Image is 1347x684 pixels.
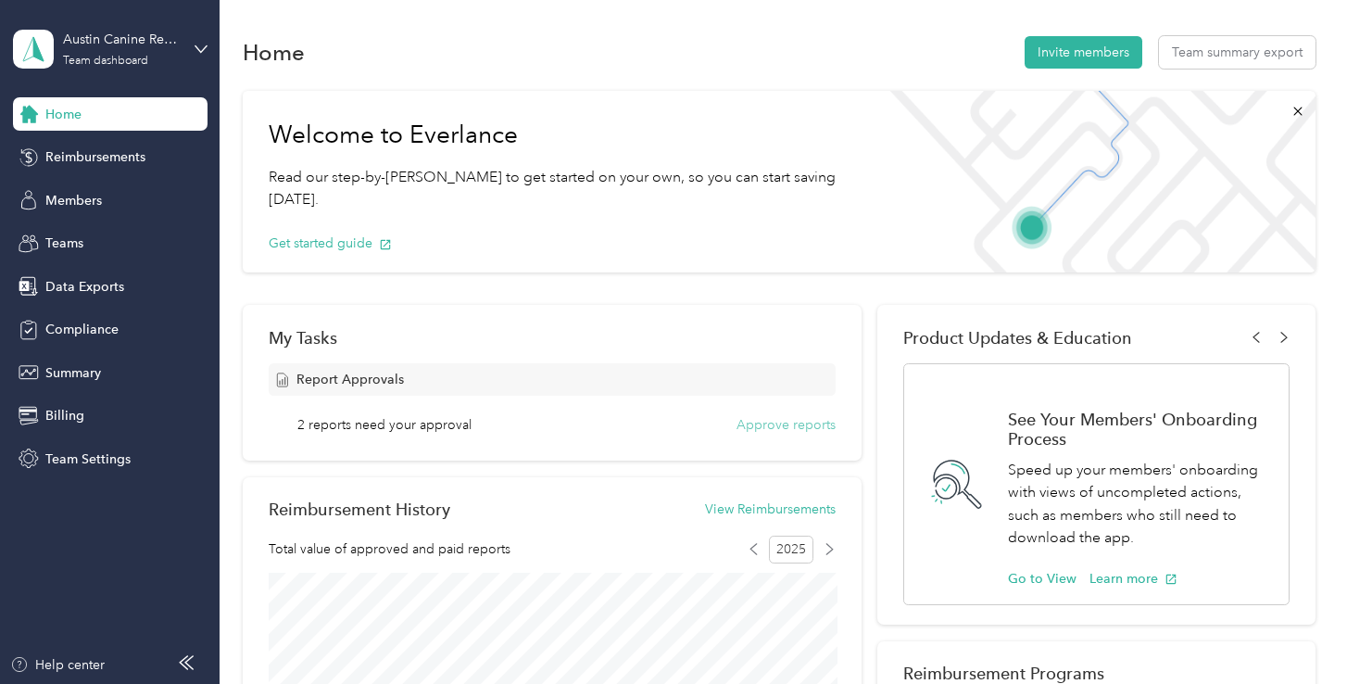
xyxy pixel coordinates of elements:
[45,191,102,210] span: Members
[736,415,836,435] button: Approve reports
[45,147,145,167] span: Reimbursements
[903,328,1132,348] span: Product Updates & Education
[45,406,84,425] span: Billing
[63,56,148,67] div: Team dashboard
[269,234,392,253] button: Get started guide
[45,234,83,253] span: Teams
[269,120,847,150] h1: Welcome to Everlance
[1025,36,1142,69] button: Invite members
[269,328,836,348] div: My Tasks
[269,166,847,211] p: Read our step-by-[PERSON_NAME] to get started on your own, so you can start saving [DATE].
[1089,569,1177,589] button: Learn more
[45,363,101,383] span: Summary
[296,370,404,389] span: Report Approvals
[297,415,472,435] span: 2 reports need your approval
[769,536,813,564] span: 2025
[269,500,450,519] h2: Reimbursement History
[1008,410,1268,449] h1: See Your Members' Onboarding Process
[1243,580,1347,684] iframe: Everlance-gr Chat Button Frame
[10,655,105,675] button: Help center
[705,500,836,519] button: View Reimbursements
[903,664,1289,683] h2: Reimbursement Programs
[269,539,510,559] span: Total value of approved and paid reports
[873,91,1316,272] img: Welcome to everlance
[1008,569,1076,589] button: Go to View
[243,43,305,62] h1: Home
[45,277,124,297] span: Data Exports
[45,320,119,339] span: Compliance
[1159,36,1316,69] button: Team summary export
[45,450,131,469] span: Team Settings
[63,30,179,49] div: Austin Canine Rehab & Wellness
[45,105,82,124] span: Home
[1008,459,1268,550] p: Speed up your members' onboarding with views of uncompleted actions, such as members who still ne...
